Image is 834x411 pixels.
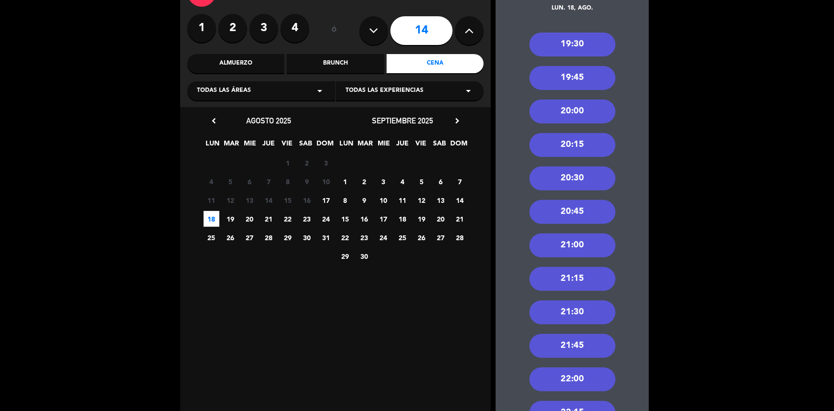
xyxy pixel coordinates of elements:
span: 25 [204,230,219,245]
i: arrow_drop_down [314,85,325,97]
span: 17 [318,192,334,208]
span: 19 [414,211,430,227]
span: 14 [452,192,468,208]
div: 19:30 [530,33,616,56]
span: 2 [299,155,315,171]
div: 20:00 [530,100,616,123]
span: 21 [261,211,277,227]
span: 17 [376,211,391,227]
span: 22 [337,230,353,245]
div: 20:30 [530,167,616,190]
span: MAR [357,138,373,154]
span: 25 [395,230,411,245]
span: 20 [433,211,449,227]
span: JUE [261,138,277,154]
label: 4 [281,14,309,43]
div: 21:15 [530,267,616,291]
i: chevron_right [452,116,462,126]
span: 7 [452,174,468,189]
span: 4 [204,174,219,189]
span: 22 [280,211,296,227]
span: 27 [242,230,258,245]
div: 21:30 [530,300,616,324]
span: 9 [357,192,372,208]
span: 24 [318,211,334,227]
span: 29 [337,248,353,264]
span: 24 [376,230,391,245]
div: Brunch [287,54,384,73]
span: 15 [280,192,296,208]
span: 2 [357,174,372,189]
span: 30 [299,230,315,245]
span: 3 [318,155,334,171]
span: 1 [280,155,296,171]
span: DOM [451,138,466,154]
label: 1 [187,14,216,43]
div: 20:45 [530,200,616,224]
span: MIE [376,138,392,154]
span: 3 [376,174,391,189]
span: MAR [224,138,239,154]
span: 23 [299,211,315,227]
span: 26 [414,230,430,245]
span: JUE [395,138,411,154]
span: 20 [242,211,258,227]
span: SAB [298,138,314,154]
span: LUN [205,138,221,154]
span: 28 [261,230,277,245]
span: LUN [339,138,355,154]
span: 27 [433,230,449,245]
span: 21 [452,211,468,227]
span: 8 [280,174,296,189]
span: Todas las experiencias [346,86,423,96]
span: 10 [376,192,391,208]
span: SAB [432,138,448,154]
span: MIE [242,138,258,154]
div: 21:00 [530,233,616,257]
div: 22:00 [530,367,616,391]
span: 9 [299,174,315,189]
span: agosto 2025 [246,116,291,125]
span: 5 [223,174,238,189]
span: 13 [433,192,449,208]
span: 12 [223,192,238,208]
span: septiembre 2025 [372,116,433,125]
span: 6 [242,174,258,189]
span: 11 [395,192,411,208]
span: 14 [261,192,277,208]
span: 7 [261,174,277,189]
i: chevron_left [209,116,219,126]
div: 20:15 [530,133,616,157]
div: 19:45 [530,66,616,90]
span: 23 [357,230,372,245]
span: 29 [280,230,296,245]
span: 1 [337,174,353,189]
div: lun. 18, ago. [496,4,649,13]
span: DOM [317,138,333,154]
span: 11 [204,192,219,208]
span: 16 [357,211,372,227]
div: Cena [387,54,484,73]
i: arrow_drop_down [463,85,474,97]
span: 18 [395,211,411,227]
div: Almuerzo [187,54,284,73]
span: 6 [433,174,449,189]
span: VIE [280,138,295,154]
label: 2 [218,14,247,43]
span: 18 [204,211,219,227]
span: Todas las áreas [197,86,251,96]
span: VIE [413,138,429,154]
span: 15 [337,211,353,227]
span: 30 [357,248,372,264]
span: 4 [395,174,411,189]
span: 31 [318,230,334,245]
span: 16 [299,192,315,208]
span: 12 [414,192,430,208]
span: 26 [223,230,238,245]
span: 10 [318,174,334,189]
span: 5 [414,174,430,189]
label: 3 [249,14,278,43]
span: 28 [452,230,468,245]
span: 13 [242,192,258,208]
span: 8 [337,192,353,208]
